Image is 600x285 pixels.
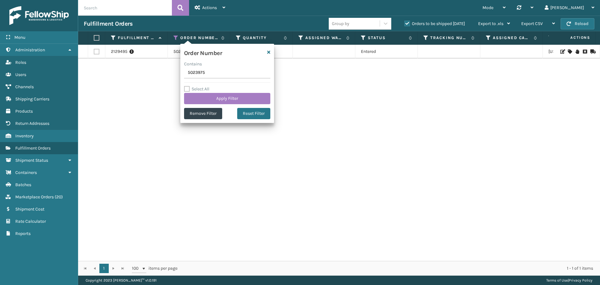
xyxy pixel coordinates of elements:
label: Assigned Carrier Service [493,35,531,41]
div: 1 - 1 of 1 items [186,265,593,272]
a: 5023975 [173,48,191,55]
span: Shipment Cost [15,206,44,212]
input: Type the text you wish to filter on [184,67,270,79]
span: Inventory [15,133,34,139]
button: Apply Filter [184,93,270,104]
label: Quantity [243,35,281,41]
span: Rate Calculator [15,219,46,224]
span: Export CSV [521,21,543,26]
label: Status [368,35,406,41]
button: Remove Filter [184,108,222,119]
a: Terms of Use [546,278,568,282]
label: Select All [184,86,209,92]
label: Assigned Warehouse [305,35,343,41]
a: 1 [99,264,109,273]
td: Entered [355,45,418,59]
h3: Fulfillment Orders [84,20,132,28]
span: ( 20 ) [55,194,63,200]
span: Marketplace Orders [15,194,54,200]
label: Orders to be shipped [DATE] [404,21,465,26]
span: Actions [202,5,217,10]
span: Fulfillment Orders [15,145,51,151]
span: 100 [132,265,141,272]
span: Shipment Status [15,158,48,163]
img: logo [9,6,69,25]
h4: Order Number [184,48,222,57]
span: Reports [15,231,31,236]
button: Reset Filter [237,108,270,119]
i: Edit [560,49,564,54]
span: Mode [482,5,493,10]
i: Assign Carrier and Warehouse [568,49,572,54]
span: Containers [15,170,37,175]
span: Channels [15,84,34,89]
span: Export to .xls [478,21,503,26]
span: Menu [14,35,25,40]
label: Contains [184,61,202,67]
label: Tracking Number [430,35,468,41]
i: Request to Be Cancelled [583,49,587,54]
a: 2129495 [111,48,127,55]
span: Administration [15,47,45,53]
span: Roles [15,60,26,65]
span: items per page [132,264,177,273]
div: Group by [332,20,349,27]
span: Users [15,72,26,77]
span: Return Addresses [15,121,49,126]
label: Order Number [180,35,218,41]
span: Products [15,109,33,114]
i: Mark as Shipped [590,49,594,54]
p: Copyright 2023 [PERSON_NAME]™ v 1.0.191 [86,276,157,285]
i: On Hold [575,49,579,54]
span: Actions [551,33,594,43]
span: Shipping Carriers [15,96,49,102]
button: Reload [561,18,594,29]
div: | [546,276,592,285]
label: Fulfillment Order Id [118,35,156,41]
a: Privacy Policy [569,278,592,282]
span: Batches [15,182,31,187]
